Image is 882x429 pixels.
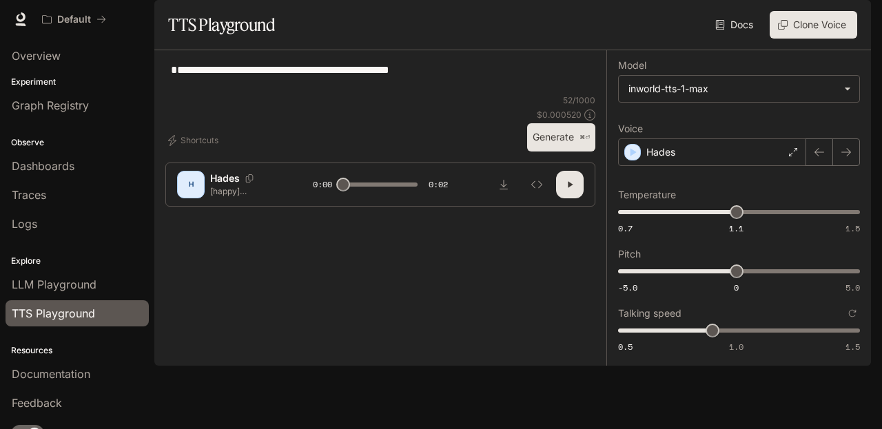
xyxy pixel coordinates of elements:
p: $ 0.000520 [537,109,582,121]
span: 5.0 [845,282,860,293]
span: 1.1 [729,222,743,234]
p: Hades [210,171,240,185]
button: Reset to default [845,306,860,321]
p: Default [57,14,91,25]
span: 1.5 [845,222,860,234]
h1: TTS Playground [168,11,275,39]
span: -5.0 [618,282,637,293]
p: ⌘⏎ [580,134,590,142]
span: 1.0 [729,341,743,353]
span: 1.5 [845,341,860,353]
span: 0.7 [618,222,633,234]
p: Talking speed [618,308,681,318]
button: Clone Voice [770,11,857,39]
p: Temperature [618,190,676,200]
button: Inspect [523,171,551,198]
div: H [180,174,202,196]
span: 0.5 [618,341,633,353]
span: 0:02 [429,178,448,191]
button: Generate⌘⏎ [527,123,595,151]
p: Pitch [618,249,641,259]
p: Model [618,61,646,70]
button: All workspaces [36,6,112,33]
p: [happy] [PERSON_NAME] laughed and played a little louder. [210,185,280,197]
button: Shortcuts [165,129,224,151]
div: inworld-tts-1-max [628,82,837,96]
span: 0 [734,282,739,293]
p: Hades [646,145,675,159]
a: Docs [712,11,759,39]
div: inworld-tts-1-max [619,76,859,102]
span: 0:00 [313,178,332,191]
p: 52 / 1000 [563,94,595,106]
button: Download audio [490,171,517,198]
button: Copy Voice ID [240,174,259,182]
p: Voice [618,124,643,134]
